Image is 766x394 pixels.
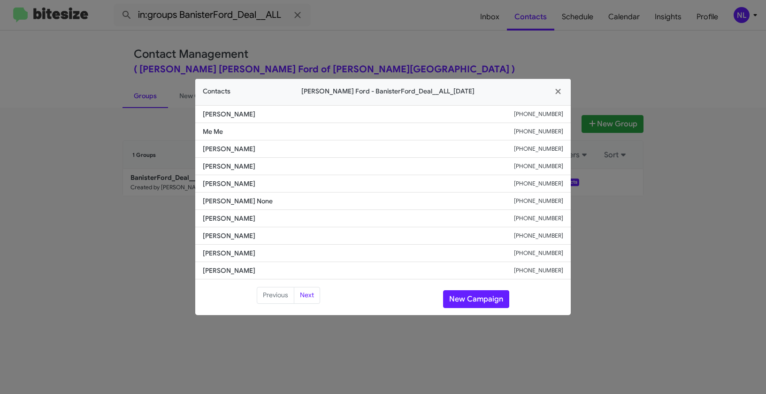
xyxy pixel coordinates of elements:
span: [PERSON_NAME] [203,214,514,223]
small: [PHONE_NUMBER] [514,248,563,258]
small: [PHONE_NUMBER] [514,266,563,275]
small: [PHONE_NUMBER] [514,231,563,240]
span: [PERSON_NAME] [203,248,514,258]
button: New Campaign [443,290,509,308]
span: [PERSON_NAME] [203,109,514,119]
span: Me Me [203,127,514,136]
span: [PERSON_NAME] [203,144,514,154]
small: [PHONE_NUMBER] [514,214,563,223]
span: [PERSON_NAME] [203,179,514,188]
span: Contacts [203,86,230,96]
span: [PERSON_NAME] None [203,196,514,206]
small: [PHONE_NUMBER] [514,162,563,171]
small: [PHONE_NUMBER] [514,127,563,136]
small: [PHONE_NUMBER] [514,109,563,119]
small: [PHONE_NUMBER] [514,196,563,206]
span: [PERSON_NAME] Ford - BanisterFord_Deal__ALL_[DATE] [230,86,545,96]
span: [PERSON_NAME] [203,162,514,171]
button: Next [294,287,320,304]
span: [PERSON_NAME] [203,231,514,240]
small: [PHONE_NUMBER] [514,144,563,154]
small: [PHONE_NUMBER] [514,179,563,188]
span: [PERSON_NAME] [203,266,514,275]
